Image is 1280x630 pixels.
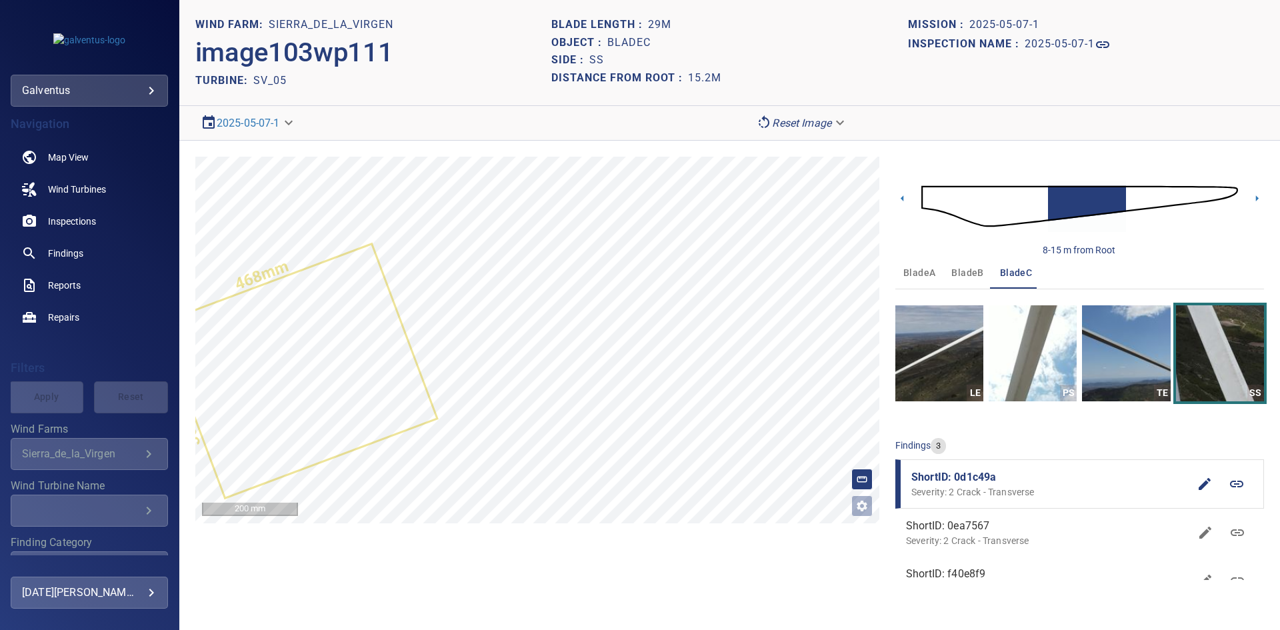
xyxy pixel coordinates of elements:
[895,440,931,451] span: findings
[195,19,269,31] h1: WIND FARM:
[908,19,969,31] h1: Mission :
[911,469,1189,485] span: ShortID: 0d1c49a
[11,237,168,269] a: findings noActive
[851,495,873,517] button: Open image filters and tagging options
[1154,385,1171,401] div: TE
[751,111,853,135] div: Reset Image
[989,305,1077,401] a: PS
[551,19,648,31] h1: Blade length :
[11,301,168,333] a: repairs noActive
[895,305,983,401] a: LE
[1082,305,1170,401] a: TE
[551,37,607,49] h1: Object :
[11,75,168,107] div: galventus
[11,269,168,301] a: reports noActive
[48,215,96,228] span: Inspections
[589,54,604,67] h1: SS
[22,582,157,603] div: [DATE][PERSON_NAME]
[1025,37,1111,53] a: 2025-05-07-1
[11,551,168,583] div: Finding Category
[11,481,168,491] label: Wind Turbine Name
[11,205,168,237] a: inspections noActive
[551,72,688,85] h1: Distance from root :
[772,117,831,129] em: Reset Image
[906,534,1189,547] p: Severity: 2 Crack - Transverse
[48,311,79,324] span: Repairs
[1176,305,1264,401] a: SS
[195,37,393,69] h2: image103wp111
[1247,385,1264,401] div: SS
[951,265,983,281] span: bladeB
[969,19,1039,31] h1: 2025-05-07-1
[607,37,651,49] h1: bladeC
[48,151,89,164] span: Map View
[1000,265,1032,281] span: bladeC
[11,438,168,470] div: Wind Farms
[906,566,1189,582] span: ShortID: f40e8f9
[253,74,287,87] h2: SV_05
[11,424,168,435] label: Wind Farms
[967,385,983,401] div: LE
[11,495,168,527] div: Wind Turbine Name
[921,168,1238,245] img: d
[48,183,106,196] span: Wind Turbines
[195,111,301,135] div: 2025-05-07-1
[11,117,168,131] h4: Navigation
[217,117,280,129] a: 2025-05-07-1
[906,518,1189,534] span: ShortID: 0ea7567
[551,54,589,67] h1: Side :
[22,447,141,460] div: Sierra_de_la_Virgen
[48,279,81,292] span: Reports
[688,72,721,85] h1: 15.2m
[903,265,935,281] span: bladeA
[11,173,168,205] a: windturbines noActive
[11,537,168,548] label: Finding Category
[911,485,1189,499] p: Severity: 2 Crack - Transverse
[1060,385,1077,401] div: PS
[195,74,253,87] h2: TURBINE:
[232,257,291,294] text: 468mm
[1043,243,1115,257] div: 8-15 m from Root
[48,247,83,260] span: Findings
[931,440,946,453] span: 3
[908,38,1025,51] h1: Inspection name :
[269,19,393,31] h1: Sierra_de_la_Virgen
[11,361,168,375] h4: Filters
[53,33,125,47] img: galventus-logo
[648,19,671,31] h1: 29m
[1025,38,1095,51] h1: 2025-05-07-1
[22,80,157,101] div: galventus
[11,141,168,173] a: map noActive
